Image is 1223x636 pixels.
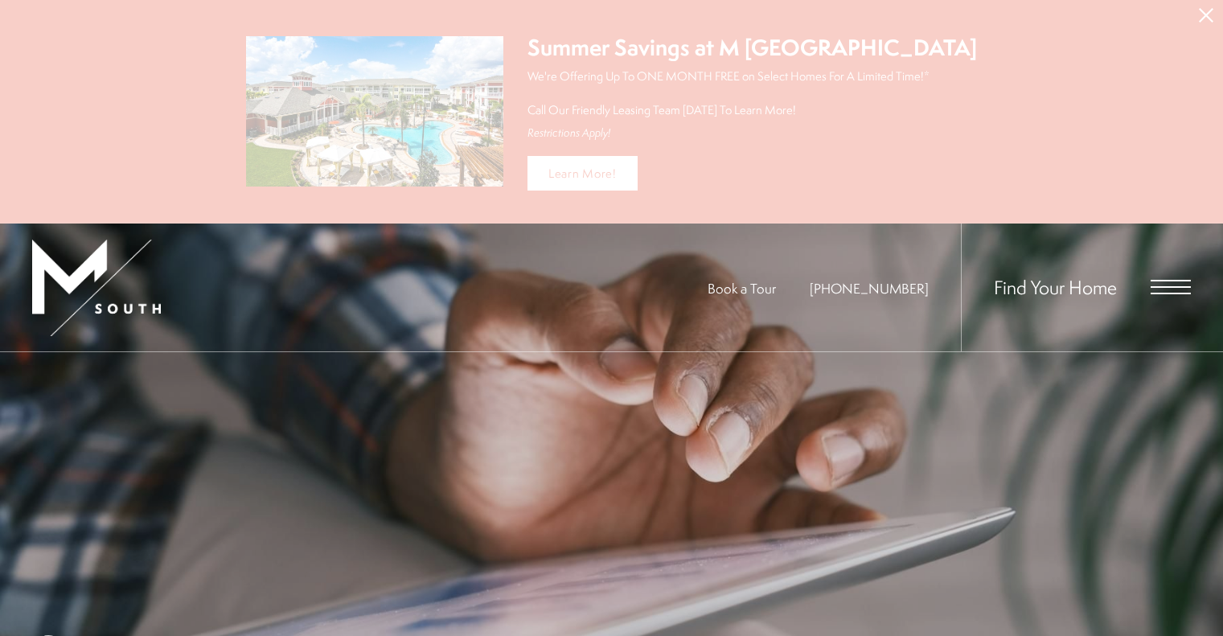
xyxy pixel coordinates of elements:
[246,36,503,187] img: Summer Savings at M South Apartments
[527,68,977,118] p: We're Offering Up To ONE MONTH FREE on Select Homes For A Limited Time!* Call Our Friendly Leasin...
[527,32,977,64] div: Summer Savings at M [GEOGRAPHIC_DATA]
[810,279,929,297] a: Call Us at 813-570-8014
[708,279,776,297] a: Book a Tour
[527,156,638,191] a: Learn More!
[810,279,929,297] span: [PHONE_NUMBER]
[527,126,977,140] div: Restrictions Apply!
[994,274,1117,300] a: Find Your Home
[32,240,161,336] img: MSouth
[1151,280,1191,294] button: Open Menu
